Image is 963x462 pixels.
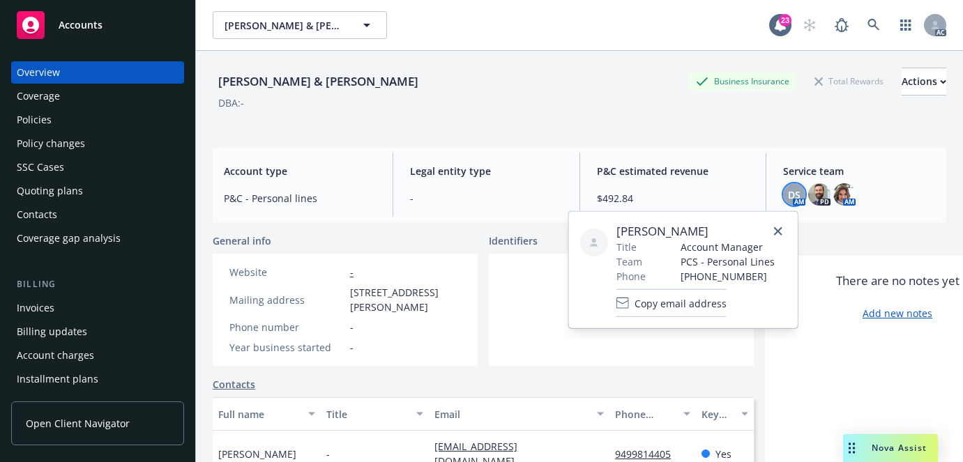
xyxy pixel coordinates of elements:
span: Service team [783,164,935,178]
button: Actions [902,68,946,95]
a: Quoting plans [11,180,184,202]
span: [STREET_ADDRESS][PERSON_NAME] [350,285,461,314]
div: Billing updates [17,321,87,343]
div: Phone number [615,407,675,422]
span: [PERSON_NAME] [616,223,775,240]
img: photo [808,183,831,206]
button: Key contact [696,397,754,431]
a: Invoices [11,297,184,319]
a: Installment plans [11,368,184,390]
a: 9499814405 [615,447,682,461]
a: Coverage gap analysis [11,227,184,249]
span: Identifiers [489,233,538,248]
a: close [770,223,787,240]
div: Overview [17,61,60,84]
a: Policy changes [11,132,184,155]
div: Total Rewards [807,72,890,90]
span: - [410,191,562,206]
div: Installment plans [17,368,98,390]
button: Email [429,397,609,431]
div: Phone number [229,320,344,334]
span: $492.84 [597,191,749,206]
span: [PERSON_NAME] & [PERSON_NAME] [225,18,345,33]
button: Copy email address [616,289,727,317]
div: Mailing address [229,293,344,307]
button: Nova Assist [843,434,938,462]
span: [PHONE_NUMBER] [681,269,775,284]
div: 23 [779,14,791,26]
a: - [350,265,354,279]
span: Title [616,240,637,254]
a: Add new notes [863,306,932,321]
span: DS [788,187,801,202]
a: Overview [11,61,184,84]
span: P&C - Personal lines [224,191,376,206]
div: Email [434,407,589,422]
div: Coverage [17,85,60,107]
span: - [350,340,354,355]
a: Accounts [11,6,184,45]
div: Contacts [17,203,57,226]
div: DBA: - [218,95,244,110]
button: Title [321,397,429,431]
a: Report a Bug [828,11,856,39]
span: Accounts [59,20,103,31]
a: Start snowing [796,11,824,39]
div: Website [229,265,344,279]
span: Legal entity type [410,164,562,178]
span: - [326,447,330,461]
div: Business Insurance [689,72,796,90]
div: Quoting plans [17,180,83,202]
img: photo [833,183,856,206]
a: Account charges [11,344,184,367]
span: Account Manager [681,240,775,254]
button: Phone number [609,397,696,431]
span: Team [616,254,642,269]
span: Phone [616,269,646,284]
span: There are no notes yet [836,272,960,289]
span: Copy email address [635,295,727,310]
span: General info [213,233,271,248]
span: [PERSON_NAME] [218,447,296,461]
span: Nova Assist [872,442,927,454]
button: Full name [213,397,321,431]
a: Billing updates [11,321,184,343]
div: Coverage gap analysis [17,227,121,249]
div: Actions [902,68,946,95]
div: [PERSON_NAME] & [PERSON_NAME] [213,72,424,91]
a: Policies [11,109,184,131]
a: Contacts [213,377,255,392]
div: SSC Cases [17,156,64,178]
span: - [350,320,354,334]
span: PCS - Personal Lines [681,254,775,269]
a: Switch app [892,11,920,39]
span: Open Client Navigator [26,416,130,431]
div: Invoices [17,297,54,319]
div: Account charges [17,344,94,367]
div: Policies [17,109,52,131]
div: Title [326,407,408,422]
span: Account type [224,164,376,178]
div: Drag to move [843,434,860,462]
span: Yes [715,447,731,461]
div: Billing [11,277,184,291]
a: SSC Cases [11,156,184,178]
div: Full name [218,407,300,422]
a: Search [860,11,888,39]
div: Year business started [229,340,344,355]
span: P&C estimated revenue [597,164,749,178]
div: Key contact [702,407,733,422]
button: [PERSON_NAME] & [PERSON_NAME] [213,11,387,39]
a: Contacts [11,203,184,226]
a: Coverage [11,85,184,107]
div: Policy changes [17,132,85,155]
